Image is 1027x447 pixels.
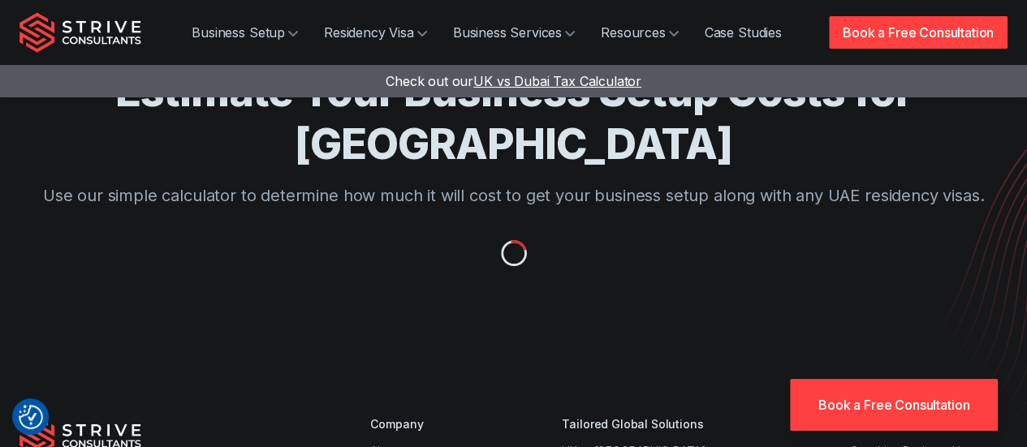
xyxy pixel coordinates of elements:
a: Check out ourUK vs Dubai Tax Calculator [386,73,641,89]
p: Use our simple calculator to determine how much it will cost to get your business setup along wit... [19,183,1008,208]
a: Residency Visa [311,16,440,49]
a: Book a Free Consultation [790,379,998,431]
button: Consent Preferences [19,405,43,429]
img: Revisit consent button [19,405,43,429]
a: Business Services [440,16,588,49]
a: Business Setup [179,16,311,49]
a: Book a Free Consultation [829,16,1008,49]
a: Case Studies [692,16,795,49]
div: Company [370,415,516,432]
a: Resources [588,16,692,49]
h1: Estimate Your Business Setup Costs for [GEOGRAPHIC_DATA] [19,65,1008,170]
span: UK vs Dubai Tax Calculator [473,73,641,89]
div: Tailored Global Solutions [562,415,803,432]
img: Strive Consultants [19,12,141,53]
